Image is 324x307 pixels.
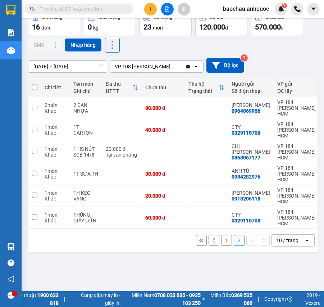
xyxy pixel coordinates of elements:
th: Toggle SortBy [185,78,228,97]
div: Khác [45,152,66,158]
div: 0984282976 [232,174,260,180]
button: file-add [161,3,174,15]
div: VP gửi [277,81,318,87]
svg: open [193,64,199,69]
div: Đã thu [106,81,132,87]
div: 1 món [45,124,66,130]
div: VP 184 [PERSON_NAME] - HCM [277,165,324,182]
div: VP 184 [PERSON_NAME] - HCM [277,209,324,226]
div: 0918206118 [232,196,260,202]
div: Khác [45,108,66,114]
strong: 0708 023 035 - 0935 103 250 [154,292,201,306]
div: 1 món [45,168,66,174]
svg: Clear value [185,64,191,69]
div: Chưa thu [145,85,181,90]
img: warehouse-icon [7,47,15,54]
span: 16 [32,23,40,31]
sup: 1 [282,3,287,8]
button: plus [144,3,157,15]
strong: 0369 525 060 [231,292,252,306]
span: Miền Nam [122,291,201,307]
button: SMS [28,39,50,51]
span: baochau.anhquoc [217,4,275,13]
span: 0 [88,23,92,31]
span: 1 [283,3,286,8]
div: 1T CARTON [73,124,99,136]
span: notification [8,276,14,283]
span: message [8,292,14,299]
button: Nhập hàng [65,39,101,51]
div: 0868067177 [232,155,260,161]
div: 0329115708 [232,218,260,224]
div: Thu hộ [188,81,219,87]
div: CTY [232,124,270,130]
span: 23 [143,23,151,31]
span: ⚪️ [202,298,205,301]
div: Ghi chú [73,88,99,94]
div: ANH TÚ [232,168,270,174]
button: caret-down [307,3,320,15]
span: caret-down [310,6,317,12]
div: Khác [45,218,66,224]
span: 120.000 [199,23,225,31]
button: Bộ lọc [206,58,244,73]
div: Chi tiết [45,85,66,90]
sup: 3 [241,54,248,62]
div: 1 món [45,146,66,152]
div: 0329115708 [232,130,260,136]
div: ANH CƯỜNG [232,102,270,108]
div: 10 / trang [276,237,298,244]
span: 570.000 [255,23,281,31]
div: 1 món [45,190,66,196]
div: SCB 14/8 [73,152,99,158]
button: 1 [221,235,232,246]
div: 1 HS NÚT [73,146,99,152]
span: Miền Bắc [206,291,252,307]
input: Select a date range. [28,61,107,72]
div: 2 món [45,102,66,108]
button: Đơn hàng16đơn [28,10,80,36]
button: Khối lượng0kg [84,10,136,36]
span: đ [281,25,284,31]
div: VP 184 [PERSON_NAME] - HCM [277,143,324,161]
strong: 1900 633 818 [37,292,59,306]
img: icon-new-feature [278,6,284,12]
div: HTTT [106,88,132,94]
div: CHI TUYỀN [232,190,270,196]
span: aim [181,6,186,12]
div: 80.000 đ [145,105,181,111]
div: Khác [45,196,66,202]
div: 60.000 đ [145,215,181,221]
div: VP 108 [PERSON_NAME] [115,63,170,70]
button: Đã thu120.000đ [195,10,247,36]
div: Tên món [73,81,99,87]
span: | [64,295,65,303]
span: đ [225,25,228,31]
div: VP 184 [PERSON_NAME] - HCM [277,187,324,204]
button: Số lượng23món [140,10,192,36]
div: ĐC lấy [277,88,318,94]
input: Selected VP 108 Lê Hồng Phong - Vũng Tàu. [171,63,172,70]
div: 1 món [45,212,66,218]
input: Tìm tên, số ĐT hoặc mã đơn [40,5,124,13]
span: đơn [41,25,50,31]
span: question-circle [8,259,14,266]
div: 40.000 đ [145,127,181,133]
svg: open [304,238,310,243]
button: 2 [234,235,245,246]
span: search [30,6,35,12]
div: CHỊ VY [232,143,270,155]
button: Chưa thu570.000đ [251,10,303,36]
span: plus [148,6,153,12]
img: logo-vxr [6,5,15,15]
div: VP 184 [PERSON_NAME] - HCM [277,121,324,139]
div: Trạng thái [188,88,219,94]
div: 2 CAN NHỰA [73,102,99,114]
div: CTY [232,212,270,218]
div: Khác [45,130,66,136]
span: kg [93,25,99,31]
img: warehouse-icon [7,243,15,250]
span: món [153,25,163,31]
span: | [258,295,259,303]
button: aim [178,3,190,15]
